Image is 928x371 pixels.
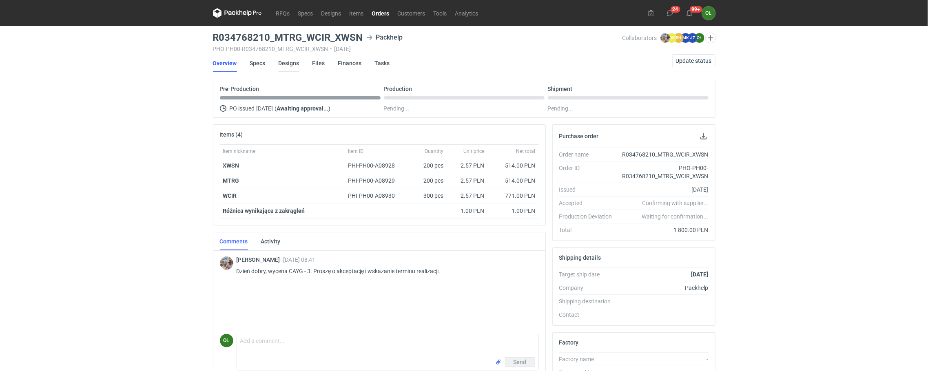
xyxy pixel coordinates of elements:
span: Net total [516,148,536,155]
div: 2.57 PLN [450,161,485,170]
div: 1 800.00 PLN [619,226,709,234]
div: - [619,311,709,319]
button: 99+ [683,7,696,20]
a: Activity [261,232,281,250]
button: 24 [664,7,677,20]
strong: WCIR [223,192,237,199]
h2: Items (4) [220,131,243,138]
div: Order ID [559,164,619,180]
div: PHI-PH00-A08929 [348,177,403,185]
div: Company [559,284,619,292]
span: [DATE] 08:41 [283,256,316,263]
span: Item nickname [223,148,256,155]
span: [PERSON_NAME] [237,256,283,263]
span: [DATE] [257,104,273,113]
div: Order name [559,150,619,159]
figcaption: OŁ [220,334,233,347]
div: Pending... [548,104,709,113]
div: 514.00 PLN [491,177,536,185]
div: R034768210_MTRG_WCIR_XWSN [619,150,709,159]
span: Pending... [384,104,410,113]
em: Confirming with supplier... [642,200,708,206]
div: 300 pcs [406,188,447,203]
span: ( [275,105,277,112]
p: Pre-Production [220,86,259,92]
strong: Awaiting approval... [277,105,329,112]
div: Olga Łopatowicz [220,334,233,347]
div: 514.00 PLN [491,161,536,170]
div: PO issued [220,104,381,113]
a: Overview [213,54,237,72]
span: ) [329,105,331,112]
div: Olga Łopatowicz [702,7,715,20]
div: 1.00 PLN [450,207,485,215]
h3: R034768210_MTRG_WCIR_XWSN [213,33,363,42]
div: Total [559,226,619,234]
p: Shipment [548,86,573,92]
figcaption: JZ [688,33,698,43]
span: Update status [676,58,712,64]
div: PHI-PH00-A08928 [348,161,403,170]
div: 200 pcs [406,173,447,188]
div: PHI-PH00-A08930 [348,192,403,200]
a: Finances [338,54,362,72]
div: 771.00 PLN [491,192,536,200]
a: Files [312,54,325,72]
button: Send [505,357,535,367]
figcaption: MK [681,33,691,43]
strong: [DATE] [691,271,708,278]
h2: Factory [559,339,579,346]
div: Factory name [559,355,619,363]
div: [DATE] [619,185,709,194]
div: - [619,355,709,363]
a: Orders [368,8,394,18]
a: RFQs [272,8,294,18]
div: 200 pcs [406,158,447,173]
strong: XWSN [223,162,239,169]
span: Quantity [425,148,444,155]
span: Item ID [348,148,364,155]
div: 1.00 PLN [491,207,536,215]
em: Waiting for confirmation... [642,212,708,221]
div: Accepted [559,199,619,207]
p: Dzień dobry, wycena CAYG - 3. Proszę o akceptację i wskazanie terminu realizacji. [237,266,532,276]
div: PHO-PH00-R034768210_MTRG_WCIR_XWSN [619,164,709,180]
a: Designs [279,54,299,72]
div: Contact [559,311,619,319]
strong: Różnica wynikająca z zakrągleń [223,208,305,214]
span: Send [514,359,527,365]
div: Shipping destination [559,297,619,305]
a: Specs [294,8,317,18]
a: Comments [220,232,248,250]
button: Edit collaborators [705,33,715,43]
a: Customers [394,8,430,18]
div: Packhelp [366,33,403,42]
a: Tasks [375,54,390,72]
svg: Packhelp Pro [213,8,262,18]
h2: Shipping details [559,254,601,261]
figcaption: DK [667,33,677,43]
div: 2.57 PLN [450,192,485,200]
div: Production Deviation [559,212,619,221]
div: 2.57 PLN [450,177,485,185]
button: OŁ [702,7,715,20]
img: Michał Palasek [660,33,670,43]
figcaption: OŁ [695,33,704,43]
div: Target ship date [559,270,619,278]
a: Specs [250,54,266,72]
img: Michał Palasek [220,256,233,270]
span: • [330,46,332,52]
div: PHO-PH00-R034768210_MTRG_WCIR_XWSN [DATE] [213,46,622,52]
a: Items [346,8,368,18]
h2: Purchase order [559,133,599,139]
a: Analytics [451,8,483,18]
a: Tools [430,8,451,18]
div: Packhelp [619,284,709,292]
figcaption: BN [674,33,684,43]
span: Unit price [464,148,485,155]
span: Collaborators [622,35,657,41]
button: Update status [672,54,715,67]
p: Production [384,86,412,92]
